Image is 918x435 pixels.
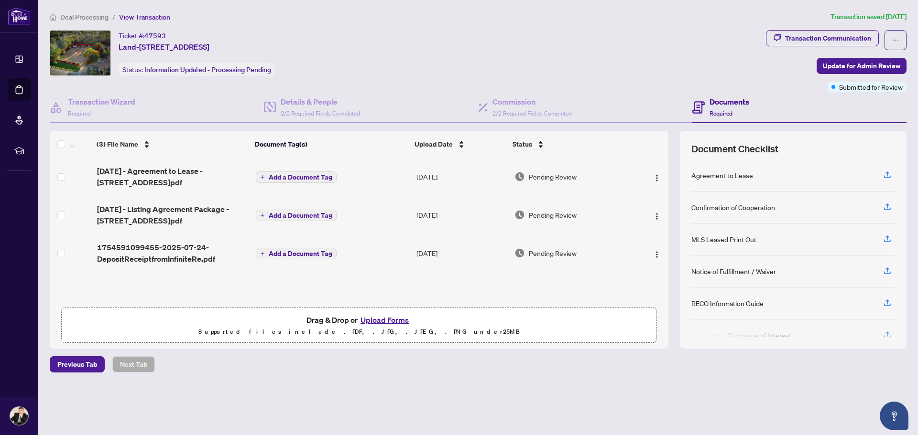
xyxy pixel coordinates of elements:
[119,63,275,76] div: Status:
[823,58,900,74] span: Update for Admin Review
[269,250,332,257] span: Add a Document Tag
[144,32,166,40] span: 47593
[513,139,532,149] span: Status
[880,402,908,430] button: Open asap
[892,37,899,43] span: ellipsis
[691,170,753,180] div: Agreement to Lease
[653,251,661,258] img: Logo
[50,356,105,372] button: Previous Tab
[281,110,360,117] span: 2/2 Required Fields Completed
[691,298,764,308] div: RECO Information Guide
[358,314,412,326] button: Upload Forms
[514,171,525,182] img: Document Status
[50,14,56,21] span: home
[50,31,110,75] img: IMG-N12090633_1.jpg
[514,210,525,220] img: Document Status
[492,110,572,117] span: 2/2 Required Fields Completed
[97,139,138,149] span: (3) File Name
[514,248,525,258] img: Document Status
[415,139,453,149] span: Upload Date
[119,13,170,21] span: View Transaction
[691,234,756,244] div: MLS Leased Print Out
[649,207,665,223] button: Logo
[260,175,265,180] span: plus
[492,96,572,107] h4: Commission
[256,171,337,183] button: Add a Document Tag
[256,248,337,259] button: Add a Document Tag
[839,82,903,92] span: Submitted for Review
[710,110,732,117] span: Required
[691,266,776,276] div: Notice of Fulfillment / Waiver
[112,356,155,372] button: Next Tab
[256,209,337,222] button: Add a Document Tag
[817,58,907,74] button: Update for Admin Review
[93,131,251,158] th: (3) File Name
[60,13,109,21] span: Deal Processing
[251,131,411,158] th: Document Tag(s)
[766,30,879,46] button: Transaction Communication
[691,202,775,212] div: Confirmation of Cooperation
[413,196,511,234] td: [DATE]
[68,110,91,117] span: Required
[67,326,651,338] p: Supported files include .PDF, .JPG, .JPEG, .PNG under 25 MB
[413,158,511,196] td: [DATE]
[112,11,115,22] li: /
[62,308,656,343] span: Drag & Drop orUpload FormsSupported files include .PDF, .JPG, .JPEG, .PNG under25MB
[831,11,907,22] article: Transaction saved [DATE]
[269,174,332,180] span: Add a Document Tag
[691,142,778,156] span: Document Checklist
[653,174,661,182] img: Logo
[411,131,509,158] th: Upload Date
[529,248,577,258] span: Pending Review
[413,234,511,272] td: [DATE]
[144,65,271,74] span: Information Updated - Processing Pending
[260,213,265,218] span: plus
[653,212,661,220] img: Logo
[281,96,360,107] h4: Details & People
[785,31,871,46] div: Transaction Communication
[269,212,332,219] span: Add a Document Tag
[509,131,631,158] th: Status
[97,165,249,188] span: [DATE] - Agreement to Lease - [STREET_ADDRESS]pdf
[68,96,135,107] h4: Transaction Wizard
[710,96,749,107] h4: Documents
[529,171,577,182] span: Pending Review
[260,251,265,256] span: plus
[119,30,166,41] div: Ticket #:
[306,314,412,326] span: Drag & Drop or
[10,407,28,425] img: Profile Icon
[649,245,665,261] button: Logo
[649,169,665,184] button: Logo
[529,210,577,220] span: Pending Review
[256,171,337,183] button: Add a Document Tag
[97,242,249,265] span: 1754591099455-2025-07-24-DepositReceiptfromInfiniteRe.pdf
[119,41,209,53] span: Land-[STREET_ADDRESS]
[97,203,249,226] span: [DATE] - Listing Agreement Package - [STREET_ADDRESS]pdf
[8,7,31,25] img: logo
[57,357,97,372] span: Previous Tab
[256,210,337,221] button: Add a Document Tag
